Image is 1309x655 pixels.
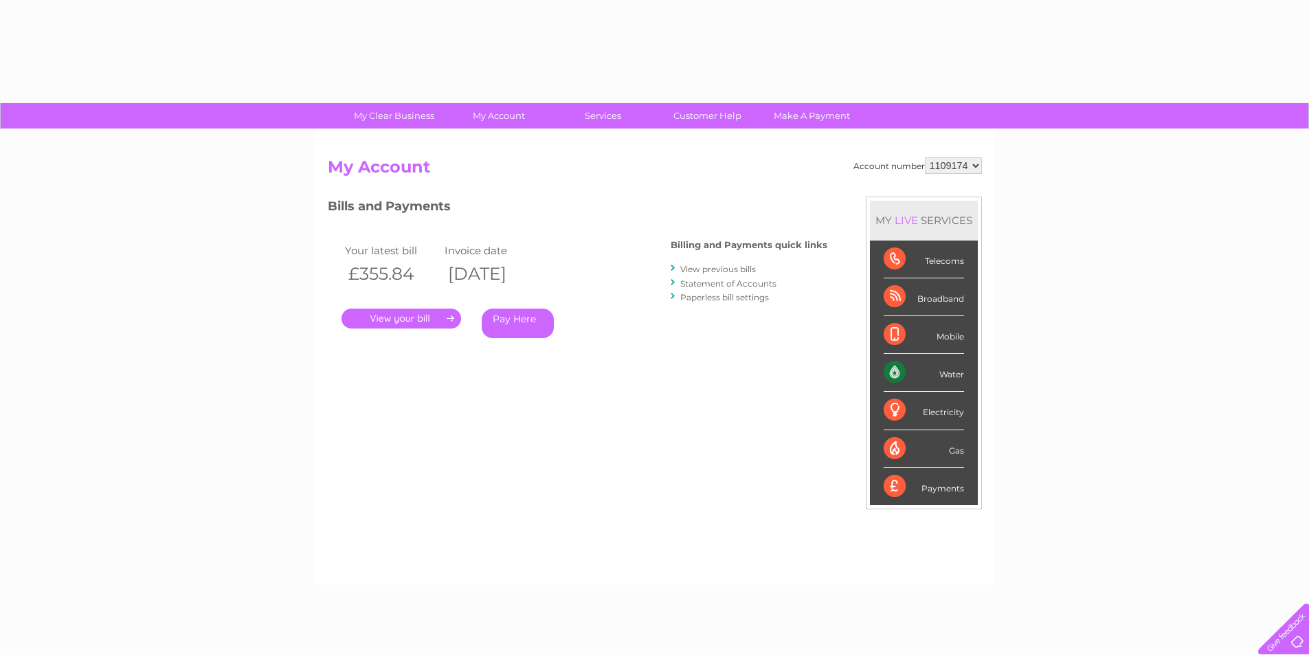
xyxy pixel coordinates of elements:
[546,103,660,129] a: Services
[892,214,921,227] div: LIVE
[671,240,827,250] h4: Billing and Payments quick links
[441,241,541,260] td: Invoice date
[884,430,964,468] div: Gas
[884,241,964,278] div: Telecoms
[884,278,964,316] div: Broadband
[342,260,441,288] th: £355.84
[884,316,964,354] div: Mobile
[342,309,461,329] a: .
[651,103,764,129] a: Customer Help
[342,241,441,260] td: Your latest bill
[482,309,554,338] a: Pay Here
[755,103,869,129] a: Make A Payment
[680,278,776,289] a: Statement of Accounts
[884,392,964,430] div: Electricity
[337,103,451,129] a: My Clear Business
[328,197,827,221] h3: Bills and Payments
[680,292,769,302] a: Paperless bill settings
[870,201,978,240] div: MY SERVICES
[853,157,982,174] div: Account number
[442,103,555,129] a: My Account
[680,264,756,274] a: View previous bills
[328,157,982,184] h2: My Account
[441,260,541,288] th: [DATE]
[884,468,964,505] div: Payments
[884,354,964,392] div: Water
